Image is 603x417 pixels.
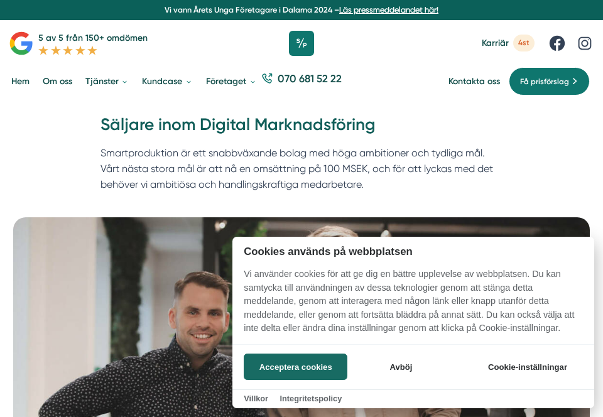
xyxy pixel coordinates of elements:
[232,246,594,257] h2: Cookies används på webbplatsen
[280,394,342,403] a: Integritetspolicy
[351,354,452,380] button: Avböj
[244,394,268,403] a: Villkor
[232,268,594,344] p: Vi använder cookies för att ge dig en bättre upplevelse av webbplatsen. Du kan samtycka till anvä...
[472,354,582,380] button: Cookie-inställningar
[244,354,347,380] button: Acceptera cookies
